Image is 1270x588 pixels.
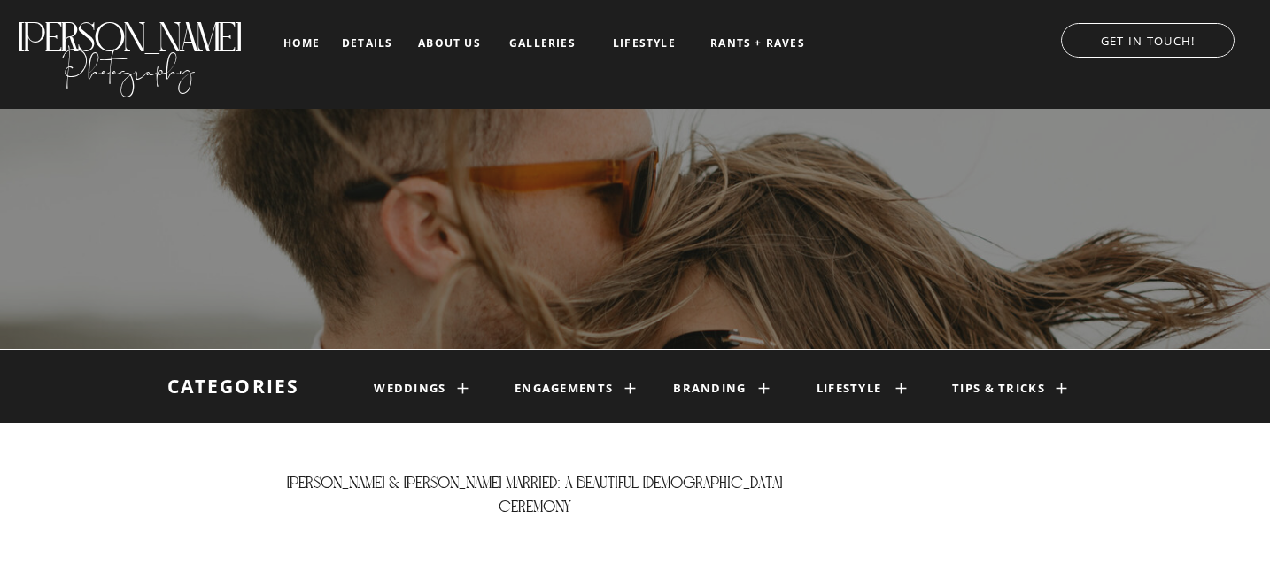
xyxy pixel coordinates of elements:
a: weddings [373,382,447,396]
a: [PERSON_NAME] [15,14,243,43]
a: GET IN TOUCH! [1043,29,1252,47]
a: galleries [506,37,579,50]
h1: categories [155,375,312,398]
a: branding [672,382,747,396]
a: about us [413,37,486,50]
a: LIFESTYLE [600,37,689,50]
a: lifestyle [808,382,890,396]
a: TIPS & TRICKS [945,382,1052,396]
a: RANTS + RAVES [709,37,807,50]
a: home [281,37,322,49]
a: details [342,37,392,48]
a: Photography [15,35,243,93]
a: engagements [515,382,606,396]
h1: [PERSON_NAME] & [PERSON_NAME] Married: A beautiful [DEMOGRAPHIC_DATA] Ceremony [272,471,796,519]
